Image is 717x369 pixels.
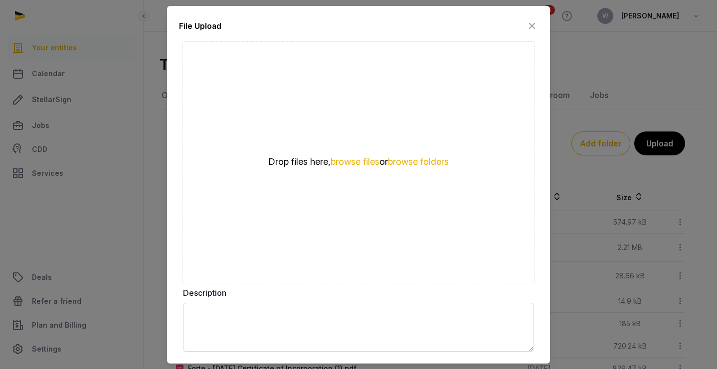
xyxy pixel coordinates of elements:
div: File Upload [179,20,221,32]
button: browse folders [388,157,449,166]
button: browse files [331,157,379,166]
div: Uppy Dashboard [179,38,538,287]
iframe: Chat Widget [667,321,717,369]
label: Description [183,287,534,299]
div: Drop files here, or [239,156,478,168]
